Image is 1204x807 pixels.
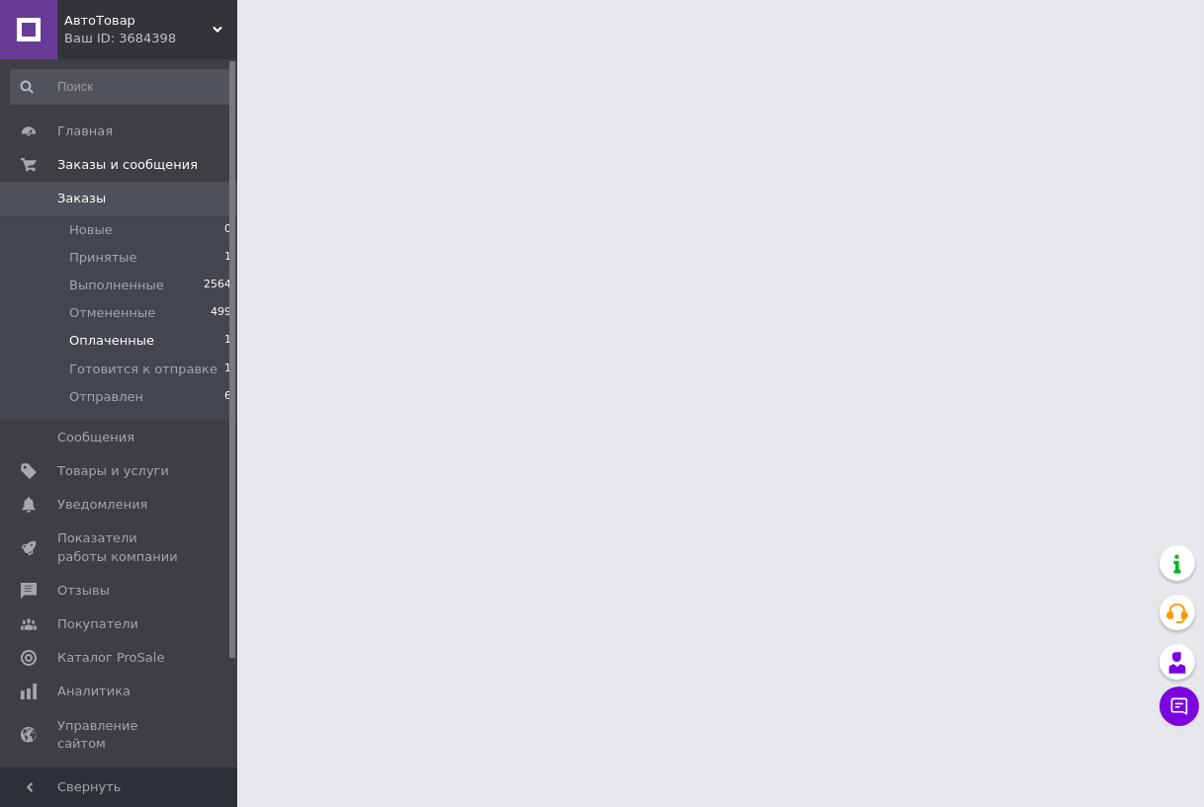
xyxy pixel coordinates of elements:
input: Поиск [10,69,233,105]
span: 0 [224,221,231,239]
span: Каталог ProSale [57,649,164,667]
div: Ваш ID: 3684398 [64,30,237,47]
span: Сообщения [57,429,134,446]
span: Отзывы [57,582,110,600]
span: 6 [224,388,231,406]
span: Главная [57,122,113,140]
span: Оплаченные [69,332,154,350]
span: Выполненные [69,277,164,294]
span: Аналитика [57,683,130,700]
button: Чат с покупателем [1160,686,1199,726]
span: Покупатели [57,615,138,633]
span: 1 [224,361,231,378]
span: Заказы [57,190,106,207]
span: Новые [69,221,113,239]
span: Уведомления [57,496,147,514]
span: Готовится к отправке [69,361,217,378]
span: 2564 [204,277,231,294]
span: 1 [224,332,231,350]
span: 499 [211,304,231,322]
span: Заказы и сообщения [57,156,198,174]
span: 1 [224,249,231,267]
span: Товары и услуги [57,462,169,480]
span: Управление сайтом [57,717,183,753]
span: Принятые [69,249,137,267]
span: Отмененные [69,304,155,322]
span: АвтоТовар [64,12,213,30]
span: Отправлен [69,388,143,406]
span: Показатели работы компании [57,529,183,565]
